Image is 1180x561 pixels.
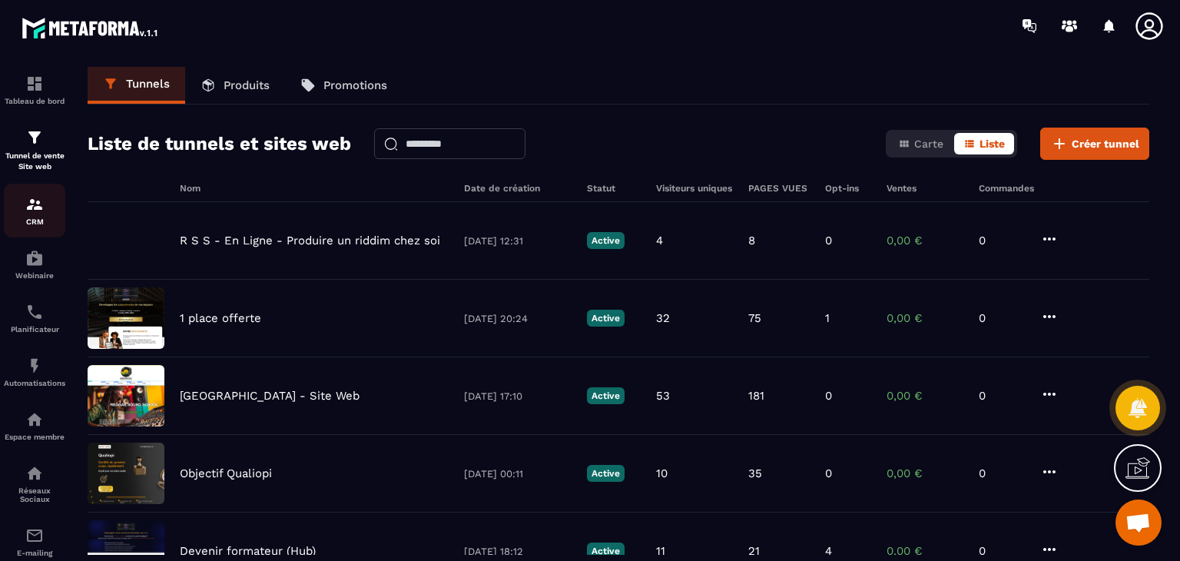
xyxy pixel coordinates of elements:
p: 0 [979,466,1025,480]
a: formationformationTableau de bord [4,63,65,117]
p: 4 [656,234,663,247]
h6: PAGES VUES [748,183,810,194]
p: 0 [979,234,1025,247]
p: Planificateur [4,325,65,334]
img: image [88,365,164,427]
p: Active [587,465,625,482]
p: [DATE] 12:31 [464,235,572,247]
img: formation [25,128,44,147]
img: automations [25,410,44,429]
a: automationsautomationsWebinaire [4,237,65,291]
img: image [88,443,164,504]
button: Créer tunnel [1040,128,1149,160]
img: automations [25,357,44,375]
p: 181 [748,389,764,403]
h6: Ventes [887,183,963,194]
span: Créer tunnel [1072,136,1139,151]
a: formationformationTunnel de vente Site web [4,117,65,184]
p: 0,00 € [887,234,963,247]
h6: Opt-ins [825,183,871,194]
img: formation [25,195,44,214]
p: Automatisations [4,379,65,387]
p: Active [587,387,625,404]
p: Produits [224,78,270,92]
p: 35 [748,466,762,480]
a: schedulerschedulerPlanificateur [4,291,65,345]
p: [DATE] 00:11 [464,468,572,480]
p: 0 [825,466,832,480]
img: social-network [25,464,44,483]
p: CRM [4,217,65,226]
p: [DATE] 18:12 [464,546,572,557]
img: email [25,526,44,545]
p: [DATE] 20:24 [464,313,572,324]
p: E-mailing [4,549,65,557]
p: 0,00 € [887,544,963,558]
button: Carte [889,133,953,154]
p: 0 [825,234,832,247]
p: 1 place offerte [180,311,261,325]
a: Produits [185,67,285,104]
p: 0 [979,311,1025,325]
img: image [88,287,164,349]
p: Webinaire [4,271,65,280]
p: Tableau de bord [4,97,65,105]
img: image [88,210,164,271]
h2: Liste de tunnels et sites web [88,128,351,159]
p: 0 [825,389,832,403]
h6: Visiteurs uniques [656,183,733,194]
p: Espace membre [4,433,65,441]
p: 4 [825,544,832,558]
p: Active [587,543,625,559]
p: 10 [656,466,668,480]
p: R S S - En Ligne - Produire un riddim chez soi [180,234,440,247]
h6: Commandes [979,183,1034,194]
p: Devenir formateur (Hub) [180,544,316,558]
h6: Statut [587,183,641,194]
img: automations [25,249,44,267]
p: Active [587,310,625,327]
p: Tunnel de vente Site web [4,151,65,172]
a: automationsautomationsAutomatisations [4,345,65,399]
a: social-networksocial-networkRéseaux Sociaux [4,453,65,515]
p: 0 [979,544,1025,558]
p: 53 [656,389,670,403]
p: 11 [656,544,665,558]
p: 0 [979,389,1025,403]
a: Promotions [285,67,403,104]
a: automationsautomationsEspace membre [4,399,65,453]
p: 0,00 € [887,311,963,325]
img: logo [22,14,160,41]
img: formation [25,75,44,93]
p: 75 [748,311,761,325]
p: 0,00 € [887,389,963,403]
p: Active [587,232,625,249]
p: Objectif Qualiopi [180,466,272,480]
p: [GEOGRAPHIC_DATA] - Site Web [180,389,360,403]
p: Promotions [323,78,387,92]
a: formationformationCRM [4,184,65,237]
img: scheduler [25,303,44,321]
span: Carte [914,138,943,150]
p: 21 [748,544,760,558]
span: Liste [979,138,1005,150]
p: 32 [656,311,670,325]
p: [DATE] 17:10 [464,390,572,402]
h6: Date de création [464,183,572,194]
div: Ouvrir le chat [1115,500,1162,546]
p: 1 [825,311,830,325]
a: Tunnels [88,67,185,104]
h6: Nom [180,183,449,194]
p: Tunnels [126,77,170,91]
p: 8 [748,234,755,247]
button: Liste [954,133,1014,154]
p: 0,00 € [887,466,963,480]
p: Réseaux Sociaux [4,486,65,503]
